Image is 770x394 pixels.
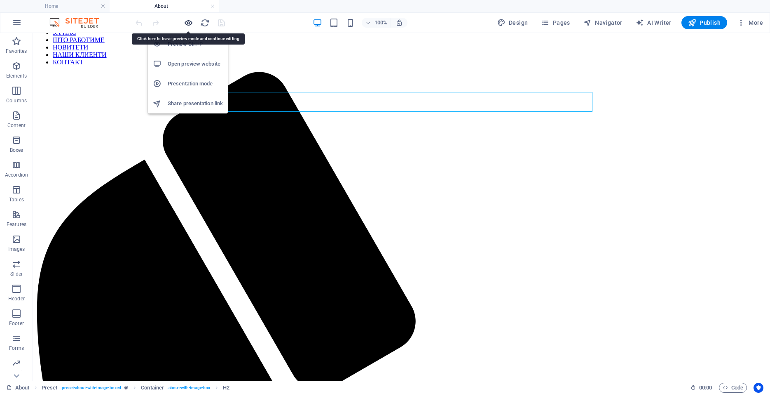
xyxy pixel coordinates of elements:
p: Boxes [10,147,23,153]
nav: breadcrumb [42,383,230,393]
img: Editor Logo [47,18,109,28]
p: Tables [9,196,24,203]
p: Footer [9,320,24,327]
span: . preset-about-with-image-boxed [61,383,121,393]
span: AI Writer [636,19,672,27]
span: Design [497,19,528,27]
h6: Session time [690,383,712,393]
h6: Presentation mode [168,79,223,89]
button: Publish [681,16,727,29]
span: More [737,19,763,27]
i: On resize automatically adjust zoom level to fit chosen device. [396,19,403,26]
h6: Open preview website [168,59,223,69]
span: Navigator [583,19,623,27]
p: Favorites [6,48,27,54]
p: Content [7,122,26,129]
span: Code [723,383,743,393]
button: Design [494,16,531,29]
p: Marketing [5,370,28,376]
h6: Preview Ctrl+P [168,39,223,49]
p: Columns [6,97,27,104]
button: reload [200,18,210,28]
span: : [705,385,706,391]
p: Images [8,246,25,252]
h4: About [110,2,219,11]
a: Click to cancel selection. Double-click to open Pages [7,383,30,393]
i: This element is a customizable preset [124,385,128,390]
span: . about-with-image-box [167,383,210,393]
p: Accordion [5,172,28,178]
h6: 100% [374,18,387,28]
h6: Share presentation link [168,99,223,109]
button: AI Writer [632,16,675,29]
p: Slider [10,271,23,277]
button: Navigator [580,16,626,29]
button: More [734,16,766,29]
span: 00 00 [699,383,712,393]
span: Publish [688,19,721,27]
p: Elements [6,73,27,79]
span: Click to select. Double-click to edit [223,383,229,393]
span: Click to select. Double-click to edit [42,383,58,393]
span: Pages [541,19,570,27]
p: Forms [9,345,24,352]
button: Usercentrics [754,383,763,393]
p: Features [7,221,26,228]
p: Header [8,295,25,302]
i: Reload page [200,18,210,28]
button: Code [719,383,747,393]
button: 100% [362,18,391,28]
button: Pages [538,16,573,29]
span: Click to select. Double-click to edit [141,383,164,393]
